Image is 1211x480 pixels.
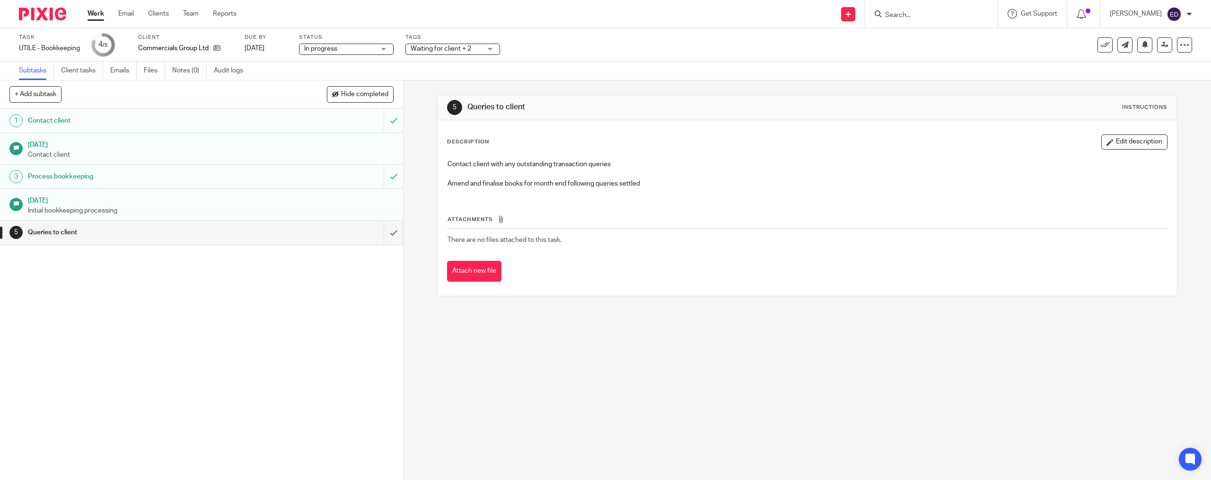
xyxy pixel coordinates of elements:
img: Pixie [19,8,66,20]
div: Instructions [1122,104,1167,111]
a: Clients [148,9,169,18]
a: Notes (0) [172,62,207,80]
p: Contact client with any outstanding transaction queries [448,160,1167,169]
button: Hide completed [327,86,394,102]
span: In progress [304,45,337,52]
label: Client [138,34,233,41]
p: Description [447,138,489,146]
a: Subtasks [19,62,54,80]
span: Waiting for client + 2 [411,45,471,52]
h1: Queries to client [28,225,259,240]
button: Attach new file [447,261,501,282]
h1: [DATE] [28,194,394,205]
button: + Add subtask [9,86,61,102]
div: UTILE - Bookkeeping [19,44,80,53]
p: Amend and finalise books for month end following queries settled [448,179,1167,188]
h1: [DATE] [28,138,394,150]
a: Team [183,9,199,18]
a: Email [118,9,134,18]
a: Work [88,9,104,18]
label: Tags [405,34,500,41]
input: Search [884,11,969,20]
p: Contact client [28,150,394,160]
img: svg%3E [1167,7,1182,22]
button: Edit description [1101,134,1167,150]
span: Hide completed [341,91,388,98]
a: Client tasks [61,62,103,80]
a: Audit logs [214,62,250,80]
div: 5 [9,226,23,239]
p: Commercials Group Ltd [138,44,209,53]
span: There are no files attached to this task. [448,237,562,243]
span: Get Support [1021,10,1057,17]
div: 4 [98,39,108,50]
span: [DATE] [245,45,264,52]
span: Attachments [448,217,493,222]
h1: Contact client [28,114,259,128]
small: /5 [103,43,108,48]
a: Reports [213,9,237,18]
a: Emails [110,62,137,80]
div: 3 [9,170,23,183]
a: Files [144,62,165,80]
h1: Process bookkeeping [28,169,259,184]
h1: Queries to client [467,102,827,112]
div: 1 [9,114,23,127]
p: Initial bookkeeping processing [28,206,394,215]
div: 5 [447,100,462,115]
label: Task [19,34,80,41]
p: [PERSON_NAME] [1110,9,1162,18]
label: Status [299,34,394,41]
label: Due by [245,34,287,41]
